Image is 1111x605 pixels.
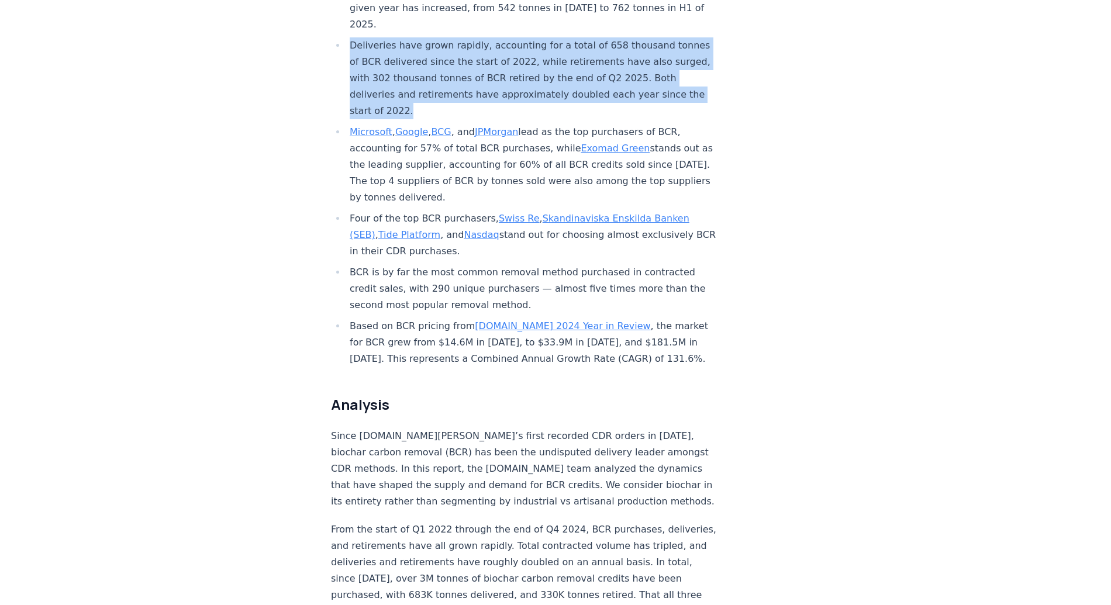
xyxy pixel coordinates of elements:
a: BCG [431,126,451,137]
li: BCR is by far the most common removal method purchased in contracted credit sales, with 290 uniqu... [346,264,718,313]
li: Four of the top BCR purchasers, , , , and stand out for choosing almost exclusively BCR in their ... [346,210,718,260]
a: Microsoft [350,126,392,137]
a: Tide Platform [378,229,440,240]
h2: Analysis [331,395,718,414]
p: Since [DOMAIN_NAME][PERSON_NAME]’s first recorded CDR orders in [DATE], biochar carbon removal (B... [331,428,718,510]
a: Exomad Green [581,143,650,154]
li: Deliveries have grown rapidly, accounting for a total of 658 thousand tonnes of BCR delivered sin... [346,37,718,119]
a: Nasdaq [464,229,499,240]
li: Based on BCR pricing from , the market for BCR grew from $14.6M in [DATE], to $33.9M in [DATE], a... [346,318,718,367]
a: Swiss Re [499,213,540,224]
a: Google [395,126,428,137]
a: [DOMAIN_NAME] 2024 Year in Review [475,320,650,331]
li: , , , and lead as the top purchasers of BCR, accounting for 57% of total BCR purchases, while sta... [346,124,718,206]
a: JPMorgan [475,126,518,137]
